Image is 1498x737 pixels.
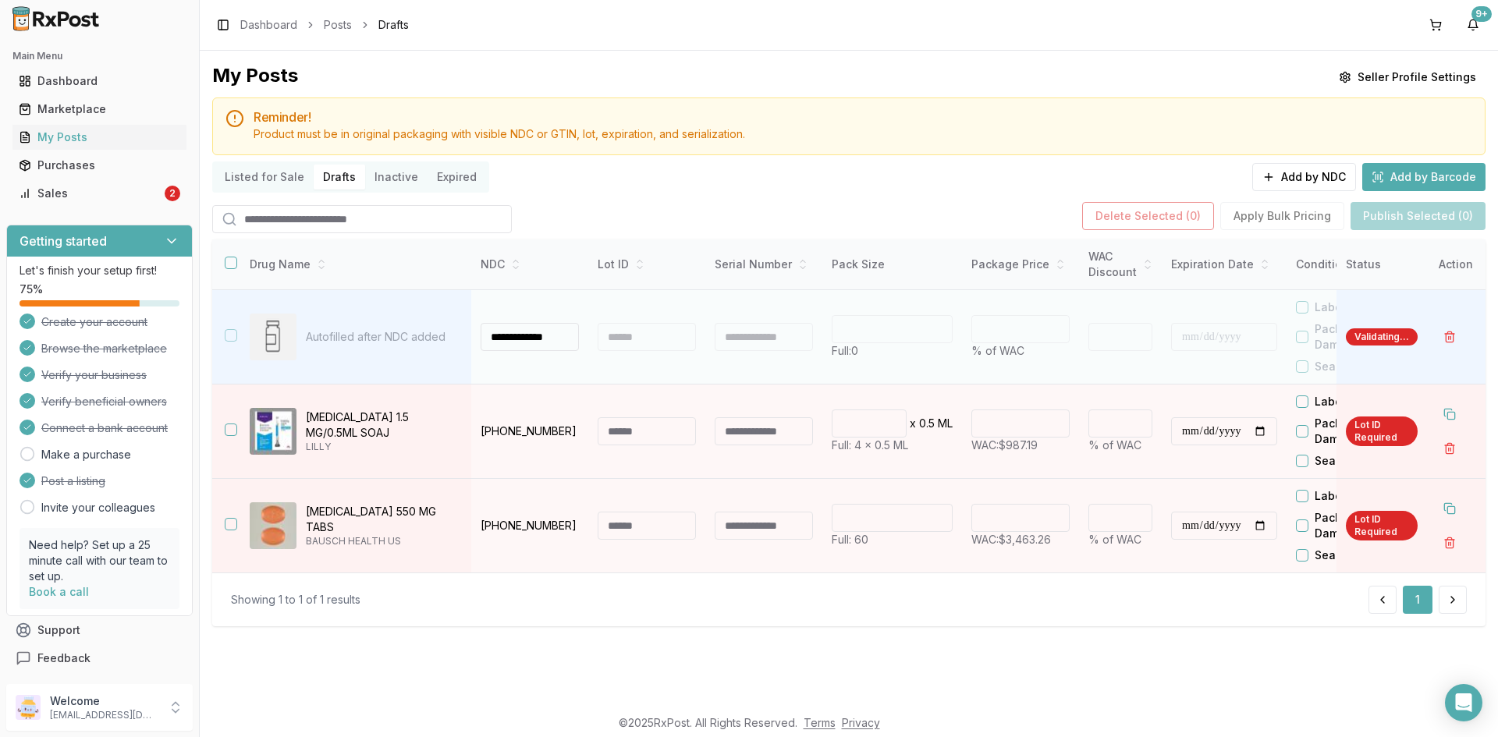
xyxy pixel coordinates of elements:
button: Drafts [314,165,365,190]
img: User avatar [16,695,41,720]
h2: Main Menu [12,50,186,62]
button: Sales2 [6,181,193,206]
th: Status [1336,239,1427,290]
nav: breadcrumb [240,17,409,33]
button: Add by Barcode [1362,163,1486,191]
div: Lot ID [598,257,696,272]
button: Listed for Sale [215,165,314,190]
button: Dashboard [6,69,193,94]
a: Make a purchase [41,447,131,462]
button: Purchases [6,153,193,178]
p: x [910,416,916,431]
div: Purchases [19,158,180,173]
a: Dashboard [12,67,186,95]
a: Posts [324,17,352,33]
h3: Getting started [20,232,107,250]
img: Trulicity 1.5 MG/0.5ML SOAJ [250,408,296,455]
label: Package Damaged [1315,416,1404,447]
div: Open Intercom Messenger [1445,684,1482,721]
div: Package Price [971,257,1070,272]
span: Connect a bank account [41,420,168,436]
label: Label Residue [1315,394,1393,409]
a: Sales2 [12,179,186,207]
span: Verify your business [41,367,147,383]
div: Validating... [1346,328,1418,345]
button: Seller Profile Settings [1329,63,1486,91]
th: Action [1426,239,1486,290]
span: Drafts [378,17,409,33]
span: Full: 0 [832,344,858,357]
button: Delete [1436,323,1464,351]
div: Drug Name [250,257,459,272]
div: Dashboard [19,73,180,89]
img: Xifaxan 550 MG TABS [250,502,296,549]
p: [EMAIL_ADDRESS][DOMAIN_NAME] [50,709,158,721]
span: Post a listing [41,473,105,489]
div: Serial Number [715,257,813,272]
div: Product must be in original packaging with visible NDC or GTIN, lot, expiration, and serialization. [254,126,1472,142]
span: WAC: $987.19 [971,438,1038,452]
p: [MEDICAL_DATA] 550 MG TABS [306,504,459,535]
label: Package Damaged [1315,321,1404,353]
button: 9+ [1461,12,1486,37]
a: My Posts [12,123,186,151]
button: 1 [1403,586,1432,614]
div: Sales [19,186,162,201]
div: 9+ [1471,6,1492,22]
p: ML [938,416,953,431]
p: Autofilled after NDC added [306,329,459,345]
button: Delete [1436,529,1464,557]
a: Purchases [12,151,186,179]
span: Feedback [37,650,91,666]
label: Label Residue [1315,488,1393,504]
button: Support [6,616,193,644]
button: Add by NDC [1252,163,1356,191]
a: Dashboard [240,17,297,33]
p: Welcome [50,693,158,709]
button: My Posts [6,125,193,150]
p: BAUSCH HEALTH US [306,535,459,547]
span: % of WAC [1088,533,1141,546]
span: % of WAC [1088,438,1141,452]
div: Expiration Date [1171,257,1277,272]
span: Browse the marketplace [41,341,167,356]
div: Showing 1 to 1 of 1 results [231,592,360,608]
div: My Posts [19,129,180,145]
a: Terms [804,716,836,729]
div: Marketplace [19,101,180,117]
img: RxPost Logo [6,6,106,31]
label: Seal Broken [1315,453,1380,469]
button: Inactive [365,165,428,190]
button: Delete [1436,434,1464,462]
div: WAC Discount [1088,249,1152,280]
div: 2 [165,186,180,201]
p: Need help? Set up a 25 minute call with our team to set up. [29,537,170,584]
p: LILLY [306,441,459,453]
span: Verify beneficial owners [41,394,167,409]
span: Create your account [41,314,147,330]
a: Privacy [842,716,880,729]
a: Marketplace [12,95,186,123]
span: Full: 4 x 0.5 ML [832,438,908,452]
div: Lot ID Required [1346,416,1418,446]
label: Package Damaged [1315,510,1404,541]
button: Duplicate [1436,400,1464,428]
h5: Reminder! [254,111,1472,123]
div: Lot ID Required [1346,511,1418,540]
p: Let's finish your setup first! [20,263,179,278]
span: WAC: $3,463.26 [971,533,1051,546]
p: [PHONE_NUMBER] [481,423,579,439]
button: Expired [428,165,486,190]
div: My Posts [212,63,298,91]
button: Duplicate [1436,494,1464,523]
p: 0.5 [919,416,935,431]
a: Book a call [29,585,89,598]
button: Marketplace [6,97,193,122]
label: Seal Broken [1315,359,1380,374]
p: [MEDICAL_DATA] 1.5 MG/0.5ML SOAJ [306,409,459,441]
th: Condition [1287,239,1404,290]
button: Feedback [6,644,193,672]
span: Full: 60 [832,533,868,546]
a: Invite your colleagues [41,500,155,516]
th: Pack Size [822,239,962,290]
